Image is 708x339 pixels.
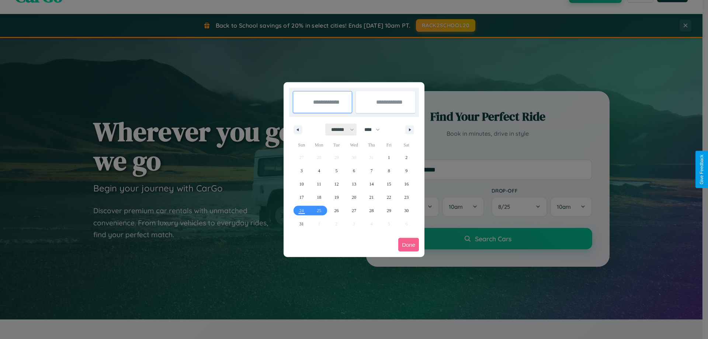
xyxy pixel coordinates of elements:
button: 15 [380,177,398,191]
button: 8 [380,164,398,177]
button: 28 [363,204,380,217]
span: Sat [398,139,415,151]
span: 10 [299,177,304,191]
button: 24 [293,204,310,217]
span: 23 [404,191,409,204]
button: 16 [398,177,415,191]
span: 21 [369,191,374,204]
button: 26 [328,204,345,217]
button: 4 [310,164,327,177]
button: 11 [310,177,327,191]
button: 2 [398,151,415,164]
button: 17 [293,191,310,204]
span: Sun [293,139,310,151]
span: 7 [370,164,372,177]
button: 25 [310,204,327,217]
span: 1 [388,151,390,164]
button: 3 [293,164,310,177]
span: Thu [363,139,380,151]
button: 9 [398,164,415,177]
div: Give Feedback [699,155,704,184]
span: 27 [352,204,356,217]
span: 8 [388,164,390,177]
span: 3 [301,164,303,177]
button: 13 [345,177,362,191]
button: 6 [345,164,362,177]
span: 30 [404,204,409,217]
span: Fri [380,139,398,151]
span: 16 [404,177,409,191]
button: 18 [310,191,327,204]
button: 23 [398,191,415,204]
span: 24 [299,204,304,217]
span: 17 [299,191,304,204]
button: 22 [380,191,398,204]
span: Wed [345,139,362,151]
button: 1 [380,151,398,164]
button: 19 [328,191,345,204]
span: 12 [334,177,339,191]
span: 14 [369,177,374,191]
span: 6 [353,164,355,177]
button: 21 [363,191,380,204]
span: 5 [336,164,338,177]
span: 9 [405,164,407,177]
span: Tue [328,139,345,151]
button: Done [398,238,419,252]
span: 22 [387,191,391,204]
span: 25 [317,204,321,217]
span: 13 [352,177,356,191]
button: 14 [363,177,380,191]
span: 18 [317,191,321,204]
span: 2 [405,151,407,164]
button: 20 [345,191,362,204]
span: 20 [352,191,356,204]
button: 7 [363,164,380,177]
button: 29 [380,204,398,217]
button: 5 [328,164,345,177]
span: 4 [318,164,320,177]
span: 26 [334,204,339,217]
span: 29 [387,204,391,217]
button: 30 [398,204,415,217]
button: 12 [328,177,345,191]
button: 10 [293,177,310,191]
span: 19 [334,191,339,204]
span: 11 [317,177,321,191]
span: 28 [369,204,374,217]
span: 31 [299,217,304,231]
button: 31 [293,217,310,231]
span: 15 [387,177,391,191]
span: Mon [310,139,327,151]
button: 27 [345,204,362,217]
